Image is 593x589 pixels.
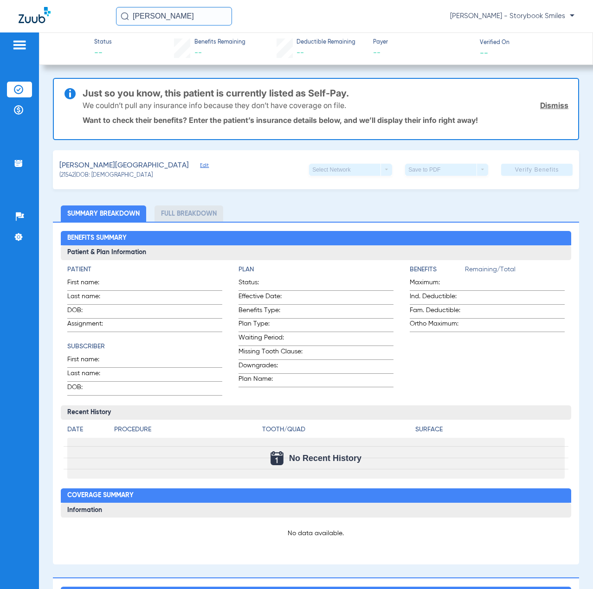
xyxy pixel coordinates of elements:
li: Summary Breakdown [61,205,146,222]
h3: Recent History [61,405,571,420]
span: -- [480,48,488,58]
span: Remaining/Total [465,265,565,278]
img: info-icon [64,88,76,99]
p: We couldn’t pull any insurance info because they don’t have coverage on file. [83,101,346,110]
img: Calendar [271,451,284,465]
span: Missing Tooth Clause: [238,347,307,359]
img: Zuub Logo [19,7,51,23]
span: DOB: [67,383,113,395]
span: [PERSON_NAME] - Storybook Smiles [450,12,574,21]
span: First name: [67,278,113,290]
span: Last name: [67,369,113,381]
app-breakdown-title: Benefits [410,265,465,278]
span: No Recent History [289,454,361,463]
h3: Patient & Plan Information [61,245,571,260]
span: -- [373,47,471,59]
span: Effective Date: [238,292,307,304]
span: First name: [67,355,113,367]
span: Ortho Maximum: [410,319,465,332]
span: Verified On [480,39,578,47]
span: Assignment: [67,319,113,332]
span: Maximum: [410,278,465,290]
span: Payer [373,38,471,47]
app-breakdown-title: Tooth/Quad [262,425,412,438]
h2: Benefits Summary [61,231,571,246]
h4: Date [67,425,106,435]
app-breakdown-title: Procedure [114,425,259,438]
span: [PERSON_NAME][GEOGRAPHIC_DATA] [59,160,189,172]
span: Plan Name: [238,374,307,387]
span: DOB: [67,306,113,318]
h4: Surface [415,425,565,435]
h3: Information [61,503,571,518]
h4: Benefits [410,265,465,275]
span: Benefits Remaining [194,38,245,47]
iframe: Chat Widget [547,544,593,589]
span: (21542) DOB: [DEMOGRAPHIC_DATA] [59,172,153,180]
span: Downgrades: [238,361,307,373]
span: Deductible Remaining [296,38,355,47]
h4: Subscriber [67,342,222,352]
h3: Just so you know, this patient is currently listed as Self-Pay. [83,89,568,98]
span: Plan Type: [238,319,307,332]
img: hamburger-icon [12,39,27,51]
li: Full Breakdown [155,205,223,222]
input: Search for patients [116,7,232,26]
span: -- [296,49,304,57]
h4: Tooth/Quad [262,425,412,435]
span: Status: [238,278,307,290]
p: No data available. [67,529,564,538]
app-breakdown-title: Date [67,425,106,438]
span: -- [94,47,112,59]
h2: Coverage Summary [61,488,571,503]
span: Last name: [67,292,113,304]
span: Fam. Deductible: [410,306,465,318]
span: -- [194,49,202,57]
img: Search Icon [121,12,129,20]
span: Edit [200,162,208,171]
span: Waiting Period: [238,333,307,346]
p: Want to check their benefits? Enter the patient’s insurance details below, and we’ll display thei... [83,115,568,125]
span: Benefits Type: [238,306,307,318]
h4: Patient [67,265,222,275]
span: Ind. Deductible: [410,292,465,304]
h4: Procedure [114,425,259,435]
app-breakdown-title: Surface [415,425,565,438]
span: Status [94,38,112,47]
a: Dismiss [540,101,568,110]
h4: Plan [238,265,393,275]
